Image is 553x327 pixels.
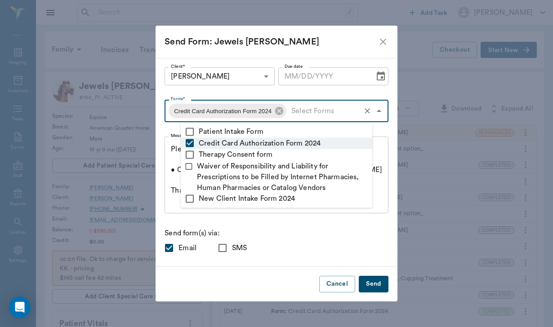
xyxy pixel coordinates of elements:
button: close [378,36,388,47]
span: Email [178,243,196,253]
button: Close [373,105,385,117]
button: Choose date [372,67,390,85]
li: Waiver of Responsibility and Liability for Prescriptions to be Filled by Internet Pharmacies, Hum... [181,160,372,193]
input: Select Forms [288,105,359,117]
label: Message [171,133,189,139]
button: Cancel [319,276,355,292]
label: Forms* [171,96,185,102]
label: Due date [285,63,303,70]
div: [PERSON_NAME] [165,67,275,85]
li: New Client Intake Form 2024 [181,193,372,204]
label: Client* [171,63,185,70]
p: Send form(s) via: [165,228,388,239]
input: MM/DD/YYYY [278,67,368,85]
button: Send [359,276,388,292]
div: Credit Card Authorization Form 2024 [169,104,286,118]
span: SMS [232,243,247,253]
div: Send Form: Jewels [PERSON_NAME] [165,35,378,49]
textarea: Please complete the following forms before your visit: • Credit Card Authorization Form 2024: [UR... [171,144,382,206]
span: Credit Card Authorization Form 2024 [169,106,277,116]
li: Therapy Consent form [181,149,372,161]
button: Clear [361,105,374,117]
li: Credit Card Authorization Form 2024 [181,137,372,149]
li: Patient Intake Form [181,126,372,138]
div: Open Intercom Messenger [9,296,31,318]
